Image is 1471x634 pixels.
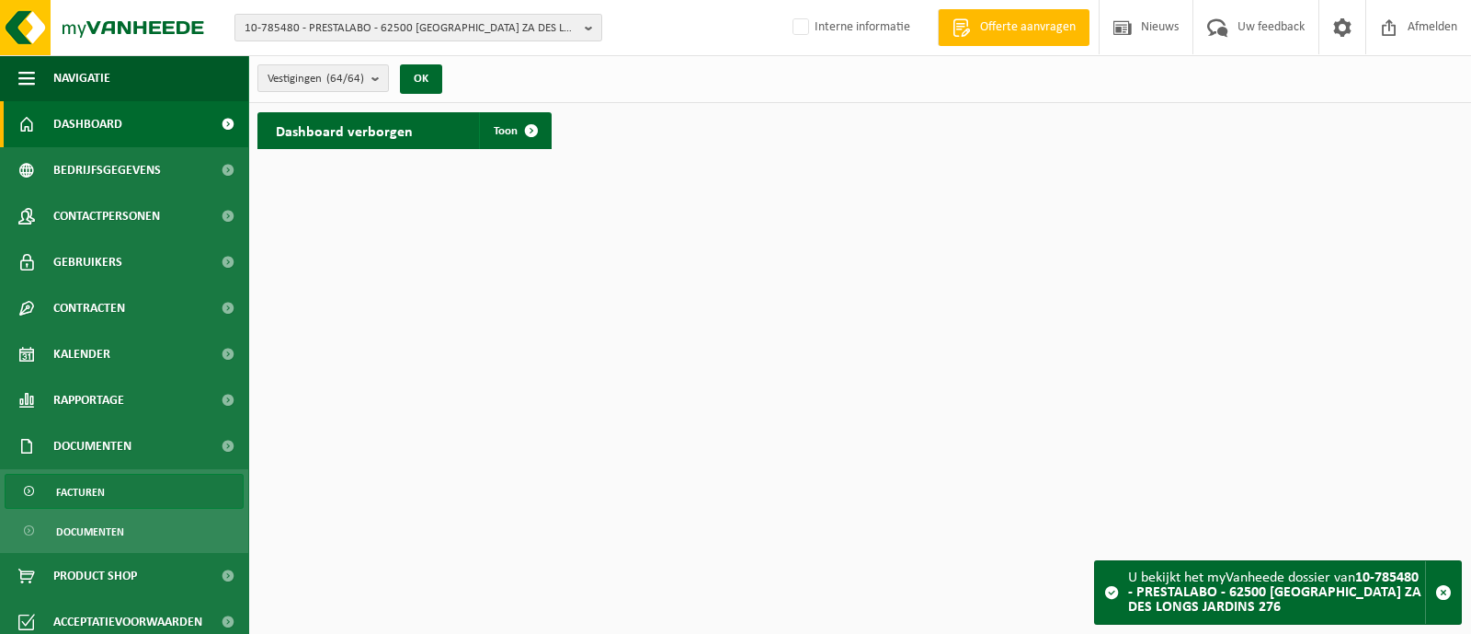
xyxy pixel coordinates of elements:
span: 10-785480 - PRESTALABO - 62500 [GEOGRAPHIC_DATA] ZA DES LONGS JARDINS 276 [245,15,577,42]
span: Toon [494,125,518,137]
span: Contactpersonen [53,193,160,239]
a: Toon [479,112,550,149]
span: Documenten [53,423,131,469]
span: Dashboard [53,101,122,147]
span: Facturen [56,475,105,510]
button: OK [400,64,442,94]
span: Rapportage [53,377,124,423]
span: Navigatie [53,55,110,101]
a: Documenten [5,513,244,548]
span: Bedrijfsgegevens [53,147,161,193]
h2: Dashboard verborgen [257,112,431,148]
span: Documenten [56,514,124,549]
a: Offerte aanvragen [938,9,1089,46]
count: (64/64) [326,73,364,85]
span: Offerte aanvragen [975,18,1080,37]
span: Kalender [53,331,110,377]
strong: 10-785480 - PRESTALABO - 62500 [GEOGRAPHIC_DATA] ZA DES LONGS JARDINS 276 [1128,571,1421,615]
span: Product Shop [53,553,137,599]
span: Vestigingen [268,65,364,93]
button: Vestigingen(64/64) [257,64,389,92]
label: Interne informatie [789,14,910,41]
a: Facturen [5,474,244,509]
button: 10-785480 - PRESTALABO - 62500 [GEOGRAPHIC_DATA] ZA DES LONGS JARDINS 276 [234,14,602,41]
span: Contracten [53,285,125,331]
div: U bekijkt het myVanheede dossier van [1128,561,1425,624]
span: Gebruikers [53,239,122,285]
